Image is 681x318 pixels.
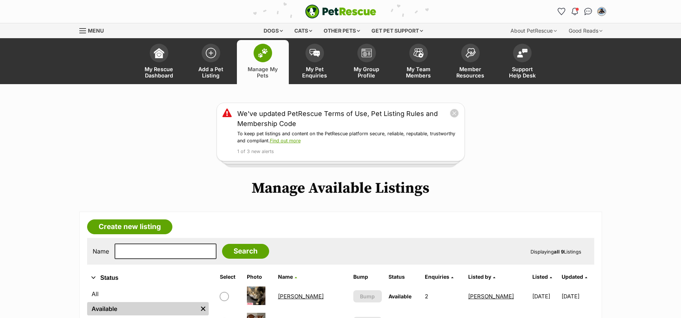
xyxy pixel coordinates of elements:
a: All [87,287,209,301]
div: Get pet support [366,23,428,38]
td: [DATE] [562,284,593,309]
div: Cats [289,23,317,38]
a: Support Help Desk [496,40,548,84]
span: My Team Members [402,66,435,79]
p: To keep pet listings and content on the PetRescue platform secure, reliable, reputable, trustwort... [237,130,459,145]
div: About PetRescue [505,23,562,38]
span: Menu [88,27,104,34]
a: Add a Pet Listing [185,40,237,84]
span: Displaying Listings [530,249,581,255]
span: My Group Profile [350,66,383,79]
img: pet-enquiries-icon-7e3ad2cf08bfb03b45e93fb7055b45f3efa6380592205ae92323e6603595dc1f.svg [310,49,320,57]
a: Find out more [270,138,301,143]
a: My Team Members [393,40,444,84]
a: Menu [79,23,109,37]
a: Listed by [468,274,495,280]
a: PetRescue [305,4,376,19]
a: Conversations [582,6,594,17]
a: [PERSON_NAME] [278,293,324,300]
img: logo-e224e6f780fb5917bec1dbf3a21bbac754714ae5b6737aabdf751b685950b380.svg [305,4,376,19]
span: Manage My Pets [246,66,280,79]
span: My Rescue Dashboard [142,66,176,79]
th: Select [217,271,243,283]
img: dashboard-icon-eb2f2d2d3e046f16d808141f083e7271f6b2e854fb5c12c21221c1fb7104beca.svg [154,48,164,58]
img: member-resources-icon-8e73f808a243e03378d46382f2149f9095a855e16c252ad45f914b54edf8863c.svg [465,48,476,58]
a: Available [87,302,198,315]
a: Create new listing [87,219,172,234]
a: My Rescue Dashboard [133,40,185,84]
img: team-members-icon-5396bd8760b3fe7c0b43da4ab00e1e3bb1a5d9ba89233759b79545d2d3fc5d0d.svg [413,48,424,58]
span: translation missing: en.admin.listings.index.attributes.enquiries [425,274,449,280]
td: [DATE] [529,284,561,309]
a: Enquiries [425,274,453,280]
span: Bump [360,292,375,300]
button: Bump [353,290,382,302]
td: 2 [422,284,465,309]
th: Bump [350,271,385,283]
a: Remove filter [198,302,209,315]
ul: Account quick links [556,6,608,17]
a: Member Resources [444,40,496,84]
span: Add a Pet Listing [194,66,228,79]
p: 1 of 3 new alerts [237,148,459,155]
div: Other pets [318,23,365,38]
button: Status [87,273,209,283]
th: Photo [244,271,274,283]
a: Favourites [556,6,568,17]
a: Listed [532,274,552,280]
span: Updated [562,274,583,280]
a: Name [278,274,297,280]
a: We've updated PetRescue Terms of Use, Pet Listing Rules and Membership Code [237,109,450,129]
div: Good Reads [563,23,608,38]
img: group-profile-icon-3fa3cf56718a62981997c0bc7e787c4b2cf8bcc04b72c1350f741eb67cf2f40e.svg [361,49,372,57]
span: Support Help Desk [506,66,539,79]
img: notifications-46538b983faf8c2785f20acdc204bb7945ddae34d4c08c2a6579f10ce5e182be.svg [572,8,578,15]
span: Available [389,293,411,299]
input: Search [222,244,269,259]
strong: all 9 [554,249,564,255]
span: Listed [532,274,548,280]
img: Paula profile pic [598,8,605,15]
button: My account [596,6,608,17]
img: chat-41dd97257d64d25036548639549fe6c8038ab92f7586957e7f3b1b290dea8141.svg [584,8,592,15]
span: Name [278,274,293,280]
img: add-pet-listing-icon-0afa8454b4691262ce3f59096e99ab1cd57d4a30225e0717b998d2c9b9846f56.svg [206,48,216,58]
button: Notifications [569,6,581,17]
div: Dogs [258,23,288,38]
button: close [450,109,459,118]
a: Manage My Pets [237,40,289,84]
span: Member Resources [454,66,487,79]
a: My Pet Enquiries [289,40,341,84]
span: Listed by [468,274,491,280]
span: My Pet Enquiries [298,66,331,79]
label: Name [93,248,109,255]
a: Updated [562,274,587,280]
th: Status [386,271,421,283]
img: help-desk-icon-fdf02630f3aa405de69fd3d07c3f3aa587a6932b1a1747fa1d2bba05be0121f9.svg [517,49,528,57]
a: [PERSON_NAME] [468,293,514,300]
a: My Group Profile [341,40,393,84]
img: manage-my-pets-icon-02211641906a0b7f246fdf0571729dbe1e7629f14944591b6c1af311fb30b64b.svg [258,48,268,58]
